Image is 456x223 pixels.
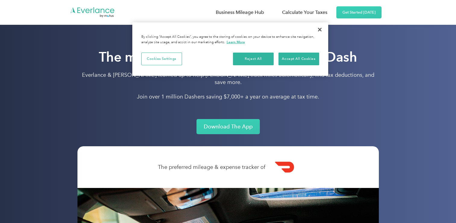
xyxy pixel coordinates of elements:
[132,22,328,76] div: Cookie banner
[77,71,379,100] p: Everlance & [PERSON_NAME] teamed up to help [PERSON_NAME] track miles automatically, find tax ded...
[210,7,270,18] a: Business Mileage Hub
[276,7,333,18] a: Calculate Your Taxes
[313,23,326,36] button: Close
[132,22,328,76] div: Privacy
[158,163,271,171] div: The preferred mileage & expense tracker of
[77,49,379,66] h1: The mileage & expense app for DoorDash
[227,40,245,44] a: More information about your privacy, opens in a new tab
[233,53,274,65] button: Reject All
[141,34,319,45] div: By clicking “Accept All Cookies”, you agree to the storing of cookies on your device to enhance s...
[197,119,260,134] a: Download The App
[141,53,182,65] button: Cookies Settings
[70,7,115,18] img: Everlance logo
[336,6,382,18] a: Get Started [DATE]
[278,53,319,65] button: Accept All Cookies
[271,154,298,181] img: Doordash logo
